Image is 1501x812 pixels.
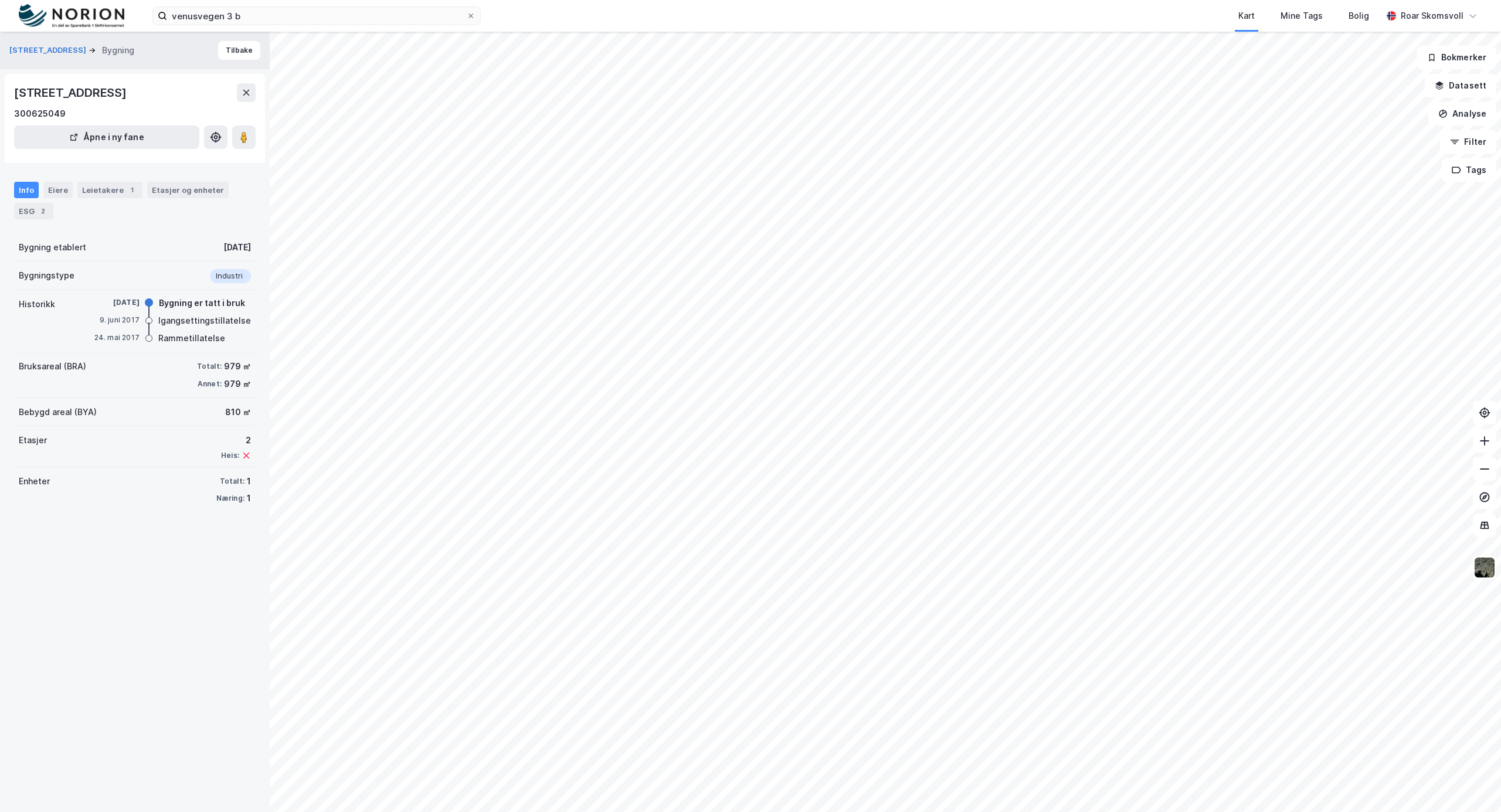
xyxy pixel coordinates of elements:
[77,182,142,198] div: Leietakere
[37,205,49,217] div: 2
[19,359,86,373] div: Bruksareal (BRA)
[126,184,138,196] div: 1
[14,203,53,219] div: ESG
[221,433,251,447] div: 2
[1401,9,1463,23] div: Roar Skomsvoll
[1428,102,1496,125] button: Analyse
[221,451,239,460] div: Heis:
[167,7,466,25] input: Søk på adresse, matrikkel, gårdeiere, leietakere eller personer
[19,240,86,254] div: Bygning etablert
[224,377,251,391] div: 979 ㎡
[159,296,245,310] div: Bygning er tatt i bruk
[19,4,124,28] img: norion-logo.80e7a08dc31c2e691866.png
[1440,130,1496,154] button: Filter
[19,474,50,488] div: Enheter
[9,45,89,56] button: [STREET_ADDRESS]
[224,359,251,373] div: 979 ㎡
[1238,9,1255,23] div: Kart
[19,433,47,447] div: Etasjer
[1349,9,1369,23] div: Bolig
[19,297,55,311] div: Historikk
[223,240,251,254] div: [DATE]
[14,182,39,198] div: Info
[198,379,222,389] div: Annet:
[14,83,129,102] div: [STREET_ADDRESS]
[1425,74,1496,97] button: Datasett
[93,297,140,308] div: [DATE]
[1442,756,1501,812] iframe: Chat Widget
[93,332,140,343] div: 24. mai 2017
[247,491,251,505] div: 1
[14,125,199,149] button: Åpne i ny fane
[14,107,66,121] div: 300625049
[1417,46,1496,69] button: Bokmerker
[19,405,97,419] div: Bebygd areal (BYA)
[102,43,134,57] div: Bygning
[19,269,74,283] div: Bygningstype
[93,315,140,325] div: 9. juni 2017
[197,362,222,371] div: Totalt:
[216,494,244,503] div: Næring:
[43,182,73,198] div: Eiere
[1281,9,1323,23] div: Mine Tags
[225,405,251,419] div: 810 ㎡
[247,474,251,488] div: 1
[218,41,260,60] button: Tilbake
[152,185,224,195] div: Etasjer og enheter
[1442,158,1496,182] button: Tags
[158,314,251,328] div: Igangsettingstillatelse
[1473,556,1496,579] img: 9k=
[220,477,244,486] div: Totalt:
[158,331,225,345] div: Rammetillatelse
